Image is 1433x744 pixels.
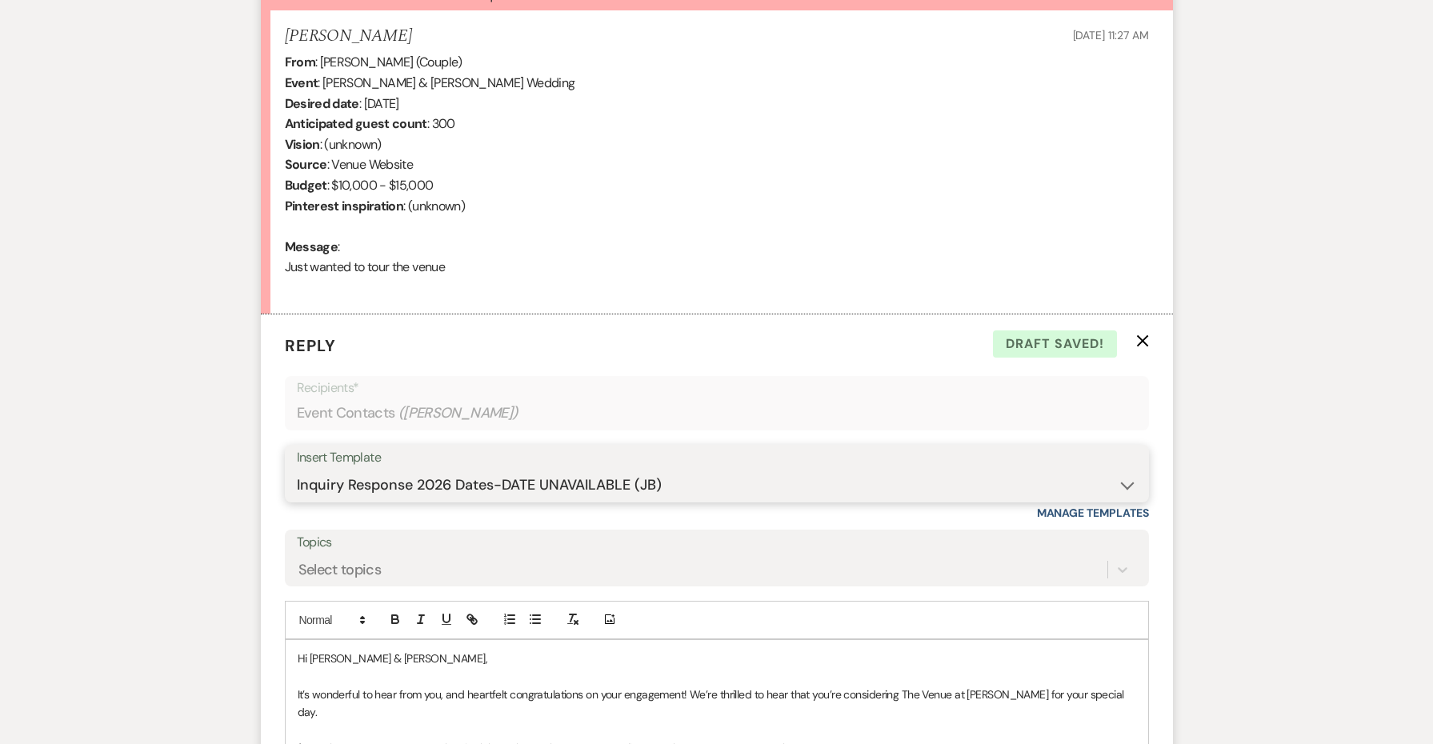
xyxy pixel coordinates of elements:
[297,398,1137,429] div: Event Contacts
[1073,28,1149,42] span: [DATE] 11:27 AM
[285,136,320,153] b: Vision
[285,26,412,46] h5: [PERSON_NAME]
[285,115,427,132] b: Anticipated guest count
[298,651,488,666] span: Hi [PERSON_NAME] & [PERSON_NAME],
[285,198,404,214] b: Pinterest inspiration
[285,335,336,356] span: Reply
[285,54,315,70] b: From
[285,74,318,91] b: Event
[285,52,1149,298] div: : [PERSON_NAME] (Couple) : [PERSON_NAME] & [PERSON_NAME] Wedding : [DATE] : 300 : (unknown) : Ven...
[993,330,1117,358] span: Draft saved!
[298,686,1136,722] p: It’s wonderful to hear from you, and heartfelt congratulations on your engagement! We’re thrilled...
[285,177,327,194] b: Budget
[398,402,518,424] span: ( [PERSON_NAME] )
[297,446,1137,470] div: Insert Template
[297,531,1137,554] label: Topics
[1037,506,1149,520] a: Manage Templates
[285,156,327,173] b: Source
[285,238,338,255] b: Message
[297,378,1137,398] p: Recipients*
[285,95,359,112] b: Desired date
[298,558,382,580] div: Select topics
